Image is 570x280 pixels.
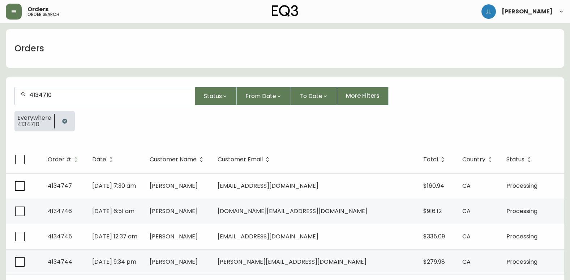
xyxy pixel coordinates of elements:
span: From Date [245,92,276,101]
span: CA [462,207,471,215]
span: More Filters [346,92,380,100]
span: [DATE] 6:51 am [92,207,134,215]
span: 4134744 [48,258,72,266]
span: $279.98 [423,258,445,266]
button: Status [195,87,237,105]
span: $160.94 [423,182,444,190]
span: [PERSON_NAME] [150,232,198,241]
span: Date [92,157,106,162]
span: Total [423,156,447,163]
span: Status [506,157,524,162]
span: Processing [506,182,537,190]
img: logo [272,5,299,17]
img: 1c9c23e2a847dab86f8017579b61559c [481,4,496,19]
span: [DATE] 7:30 am [92,182,136,190]
span: Status [204,92,222,101]
span: [PERSON_NAME] [150,182,198,190]
button: To Date [291,87,337,105]
input: Search [29,92,189,98]
span: Orders [27,7,48,12]
span: 4134710 [17,121,51,128]
span: Everywhere [17,115,51,121]
h5: order search [27,12,59,17]
span: [PERSON_NAME] [150,258,198,266]
span: Customer Email [218,157,263,162]
span: Customer Name [150,156,206,163]
span: 4134745 [48,232,72,241]
span: Order # [48,156,81,163]
span: [DATE] 9:34 pm [92,258,136,266]
span: Processing [506,258,537,266]
span: [DOMAIN_NAME][EMAIL_ADDRESS][DOMAIN_NAME] [218,207,368,215]
span: CA [462,258,471,266]
span: [DATE] 12:37 am [92,232,137,241]
span: Country [462,156,495,163]
span: Customer Name [150,157,197,162]
h1: Orders [14,42,44,55]
button: More Filters [337,87,389,105]
span: [PERSON_NAME][EMAIL_ADDRESS][DOMAIN_NAME] [218,258,367,266]
span: Processing [506,232,537,241]
span: Country [462,157,485,162]
span: [PERSON_NAME] [502,9,553,14]
span: 4134747 [48,182,72,190]
span: 4134746 [48,207,72,215]
span: [EMAIL_ADDRESS][DOMAIN_NAME] [218,232,318,241]
span: Order # [48,157,71,162]
span: Processing [506,207,537,215]
span: Date [92,156,116,163]
span: Status [506,156,534,163]
span: [PERSON_NAME] [150,207,198,215]
span: To Date [300,92,322,101]
button: From Date [237,87,291,105]
span: Customer Email [218,156,272,163]
span: CA [462,232,471,241]
span: [EMAIL_ADDRESS][DOMAIN_NAME] [218,182,318,190]
span: Total [423,157,438,162]
span: $916.12 [423,207,442,215]
span: CA [462,182,471,190]
span: $335.09 [423,232,445,241]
